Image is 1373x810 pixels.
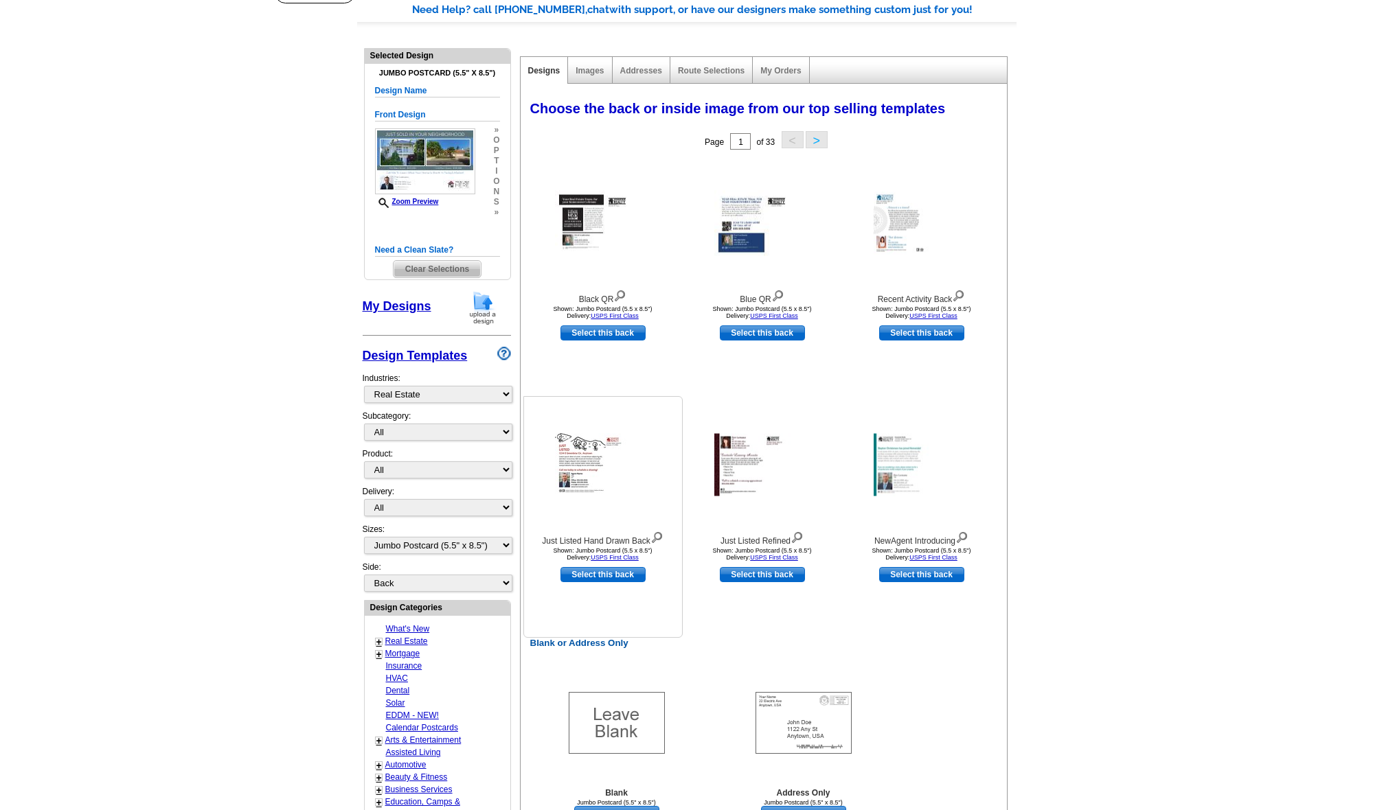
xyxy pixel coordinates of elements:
a: Real Estate [385,636,428,646]
a: Business Services [385,785,453,794]
a: + [376,636,382,647]
div: Need Help? call [PHONE_NUMBER], with support, or have our designers make something custom just fo... [412,2,1017,18]
span: t [493,156,499,166]
a: use this design [560,567,646,582]
a: + [376,760,382,771]
a: EDDM - NEW! [386,710,439,720]
a: What's New [386,624,430,634]
a: USPS First Class [909,312,957,319]
div: Black QR [527,287,679,305]
span: n [493,187,499,197]
img: view design details [771,287,784,302]
div: Blue QR [687,287,838,305]
a: use this design [720,567,805,582]
a: use this design [560,325,646,340]
a: Dental [386,686,410,695]
a: Mortgage [385,649,420,658]
a: USPS First Class [909,554,957,561]
img: view design details [613,287,626,302]
img: GENREJPF_JS_2Prop_All.jpg [375,128,475,194]
div: Shown: Jumbo Postcard (5.5 x 8.5") Delivery: [687,305,838,319]
h2: Blank or Address Only [523,638,1010,649]
div: Shown: Jumbo Postcard (5.5 x 8.5") Delivery: [846,547,997,561]
img: Blank Template [569,692,665,754]
a: My Orders [760,66,801,76]
div: Sizes: [363,523,511,561]
b: Blank [605,788,628,798]
div: NewAgent Introducing [846,529,997,547]
iframe: LiveChat chat widget [1098,491,1373,810]
img: view design details [650,529,663,544]
div: Jumbo Postcard (5.5" x 8.5") [728,799,879,806]
a: Addresses [620,66,662,76]
div: Industries: [363,365,511,410]
a: Calendar Postcards [386,723,458,732]
div: Shown: Jumbo Postcard (5.5 x 8.5") Delivery: [527,547,679,561]
a: Zoom Preview [375,198,439,205]
div: Recent Activity Back [846,287,997,305]
h5: Front Design [375,108,500,121]
div: Jumbo Postcard (5.5" x 8.5") [541,799,692,806]
div: Subcategory: [363,410,511,448]
span: o [493,135,499,146]
div: Just Listed Refined [687,529,838,547]
h5: Need a Clean Slate? [375,244,500,257]
div: Delivery: [363,485,511,523]
a: + [376,735,382,746]
div: Selected Design [365,49,510,62]
div: Shown: Jumbo Postcard (5.5 x 8.5") Delivery: [846,305,997,319]
h4: Jumbo Postcard (5.5" x 8.5") [375,69,500,78]
a: + [376,649,382,660]
a: Designs [528,66,560,76]
img: Blue QR [714,191,810,256]
a: Assisted Living [386,748,441,757]
a: USPS First Class [591,312,639,319]
div: Just Listed Hand Drawn Back [527,529,679,547]
a: + [376,797,382,808]
a: use this design [720,325,805,340]
h5: Design Name [375,84,500,97]
span: Clear Selections [394,261,481,277]
span: s [493,197,499,207]
img: Just Listed Hand Drawn Back [555,433,651,496]
div: Side: [363,561,511,593]
button: < [782,131,804,148]
img: design-wizard-help-icon.png [497,347,511,360]
img: upload-design [465,290,501,325]
a: Automotive [385,760,427,769]
a: + [376,772,382,783]
span: Choose the back or inside image from our top selling templates [530,101,946,116]
a: use this design [879,325,964,340]
a: My Designs [363,299,431,313]
div: Design Categories [365,601,510,614]
a: Solar [386,698,405,708]
span: o [493,176,499,187]
span: of 33 [756,137,775,147]
span: » [493,125,499,135]
a: Route Selections [678,66,745,76]
img: Black QR [555,191,651,256]
a: + [376,785,382,796]
span: p [493,146,499,156]
span: i [493,166,499,176]
b: Address Only [776,788,830,798]
div: Product: [363,448,511,485]
span: » [493,207,499,218]
a: USPS First Class [591,554,639,561]
img: NewAgent Introducing [874,434,970,496]
a: Arts & Entertainment [385,735,462,745]
a: Insurance [386,661,422,671]
img: Recent Activity Back [874,192,970,255]
img: view design details [955,529,968,544]
a: Design Templates [363,349,468,362]
a: HVAC [386,673,408,683]
a: Beauty & Fitness [385,772,448,782]
span: chat [587,3,609,16]
img: Just Listed Refined [714,434,810,496]
img: view design details [791,529,804,544]
button: > [806,131,828,148]
img: view design details [952,287,965,302]
a: USPS First Class [750,312,798,319]
div: Shown: Jumbo Postcard (5.5 x 8.5") Delivery: [687,547,838,561]
a: use this design [879,567,964,582]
